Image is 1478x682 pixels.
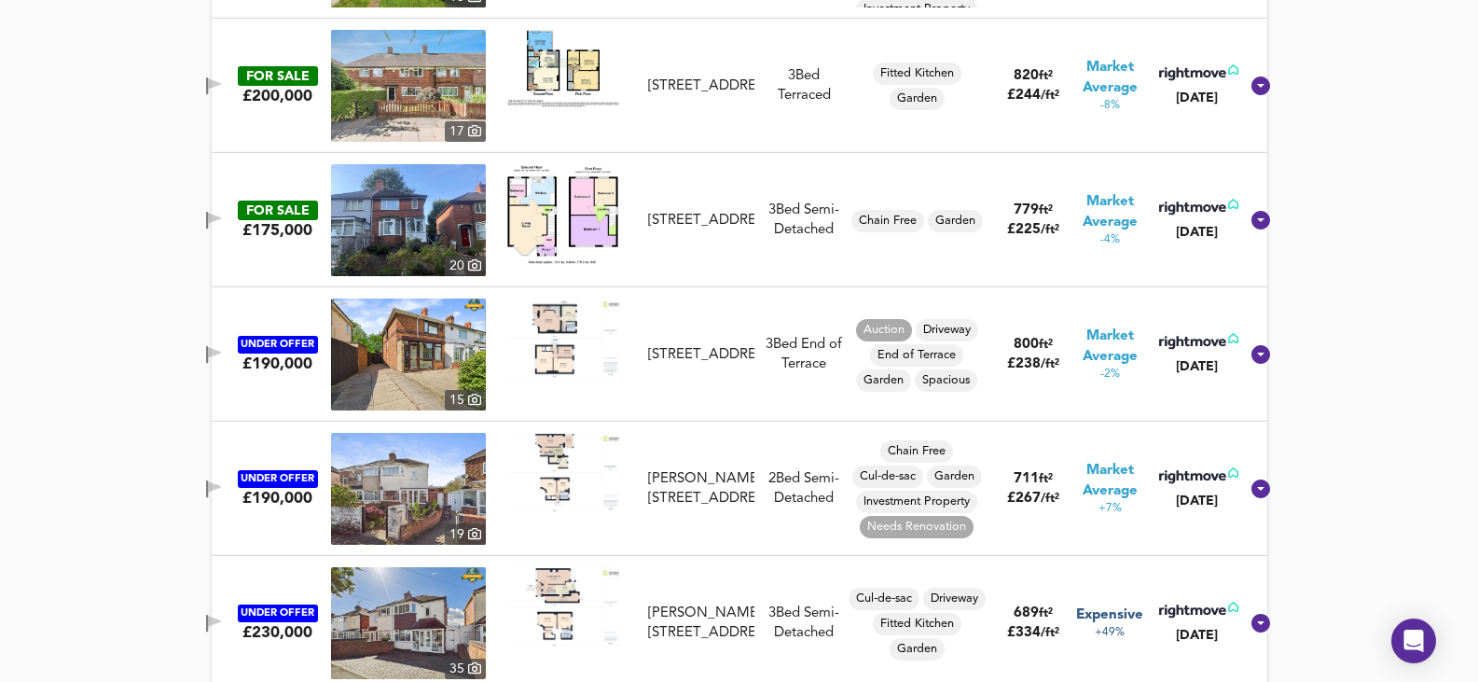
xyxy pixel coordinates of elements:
div: Chain Free [880,440,953,463]
div: Glendon Road, Erdington, B23 5HG [641,604,762,644]
img: property thumbnail [331,567,486,679]
span: Chain Free [851,213,924,230]
span: Market Average [1070,327,1151,367]
span: +49% [1095,625,1125,641]
div: Fitted Kitchen [873,63,961,85]
div: Cul-de-sac [849,588,919,610]
div: UNDER OFFER£190,000 property thumbnail 19 Floorplan[PERSON_NAME][STREET_ADDRESS]2Bed Semi-Detache... [212,422,1267,556]
svg: Show Details [1250,209,1272,231]
span: 711 [1014,472,1039,486]
div: FOR SALE [238,66,318,86]
span: £ 244 [1007,89,1059,103]
svg: Show Details [1250,75,1272,97]
span: Garden [890,641,945,658]
div: £175,000 [242,220,312,241]
span: -2% [1100,367,1120,383]
span: -4% [1100,232,1120,248]
div: 19 [445,524,486,545]
div: End of Terrace [870,344,963,367]
span: ft² [1039,473,1053,485]
a: property thumbnail 19 [331,433,486,545]
div: Garden [890,88,945,110]
div: Garden [928,210,983,232]
div: Fitted Kitchen [873,613,961,635]
span: 779 [1014,203,1039,217]
div: FOR SALE£175,000 property thumbnail 20 Floorplan[STREET_ADDRESS]3Bed Semi-DetachedChain FreeGarde... [212,153,1267,287]
div: UNDER OFFER [238,470,318,488]
span: Cul-de-sac [852,468,923,485]
span: 800 [1014,338,1039,352]
div: [PERSON_NAME][STREET_ADDRESS] [648,604,754,644]
div: £190,000 [242,488,312,508]
div: [DATE] [1155,626,1238,645]
span: ft² [1039,204,1053,216]
div: [PERSON_NAME][STREET_ADDRESS] [648,469,754,509]
span: £ 238 [1007,357,1059,371]
span: Expensive [1076,605,1143,625]
div: FOR SALE [238,201,318,220]
img: property thumbnail [331,30,486,142]
svg: Show Details [1250,343,1272,366]
div: [DATE] [1155,89,1238,107]
img: property thumbnail [331,164,486,276]
div: 15 [445,390,486,411]
div: [STREET_ADDRESS] [648,77,754,96]
span: Garden [890,90,945,107]
span: Garden [927,468,982,485]
span: 820 [1014,69,1039,83]
span: ft² [1039,607,1053,619]
span: / ft² [1041,90,1059,102]
span: Investment Property [856,1,977,18]
div: [DATE] [1155,492,1238,510]
svg: Show Details [1250,478,1272,500]
span: Garden [928,213,983,230]
span: / ft² [1041,493,1059,505]
div: Garden [927,466,982,488]
span: Investment Property [856,494,977,510]
span: ft² [1039,70,1053,82]
a: property thumbnail 15 [331,299,486,411]
div: Driveway [923,588,986,610]
img: Floorplan [507,567,619,647]
span: £ 267 [1007,492,1059,506]
span: Market Average [1070,461,1151,501]
img: property thumbnail [331,299,486,411]
div: [DATE] [1155,357,1238,376]
span: Market Average [1070,58,1151,98]
div: Needs Renovation [860,516,974,538]
span: Garden [856,372,911,389]
img: Floorplan [507,433,619,512]
div: UNDER OFFER [238,336,318,354]
span: / ft² [1041,224,1059,236]
div: UNDER OFFER [238,605,318,622]
div: Garden [890,638,945,661]
span: End of Terrace [870,347,963,364]
div: 2 Bed Semi-Detached [762,469,846,509]
div: [STREET_ADDRESS] [648,211,754,230]
span: / ft² [1041,627,1059,639]
a: property thumbnail 20 [331,164,486,276]
div: FOR SALE£200,000 property thumbnail 17 Floorplan[STREET_ADDRESS]3Bed TerracedFitted KitchenGarden... [212,19,1267,153]
div: Open Intercom Messenger [1391,619,1436,663]
img: Floorplan [507,30,619,107]
div: Chain Free [851,210,924,232]
div: Spacious [915,369,977,392]
div: Investment Property [856,491,977,513]
div: 3 Bed Semi-Detached [762,201,846,241]
svg: Show Details [1250,612,1272,634]
a: property thumbnail 35 [331,567,486,679]
span: Fitted Kitchen [873,65,961,82]
span: Spacious [915,372,977,389]
div: 35 [445,659,486,679]
div: Cul-de-sac [852,466,923,488]
a: property thumbnail 17 [331,30,486,142]
span: Driveway [923,591,986,607]
div: Driveway [916,319,978,341]
div: 20 [445,256,486,276]
div: Auction [856,319,912,341]
div: UNDER OFFER£190,000 property thumbnail 15 Floorplan[STREET_ADDRESS]3Bed End of TerraceAuctionDriv... [212,287,1267,422]
div: Garden [856,369,911,392]
span: Auction [856,322,912,339]
span: -8% [1100,98,1120,114]
div: Glendon Road, Erdington, B23 5HG [641,469,762,509]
